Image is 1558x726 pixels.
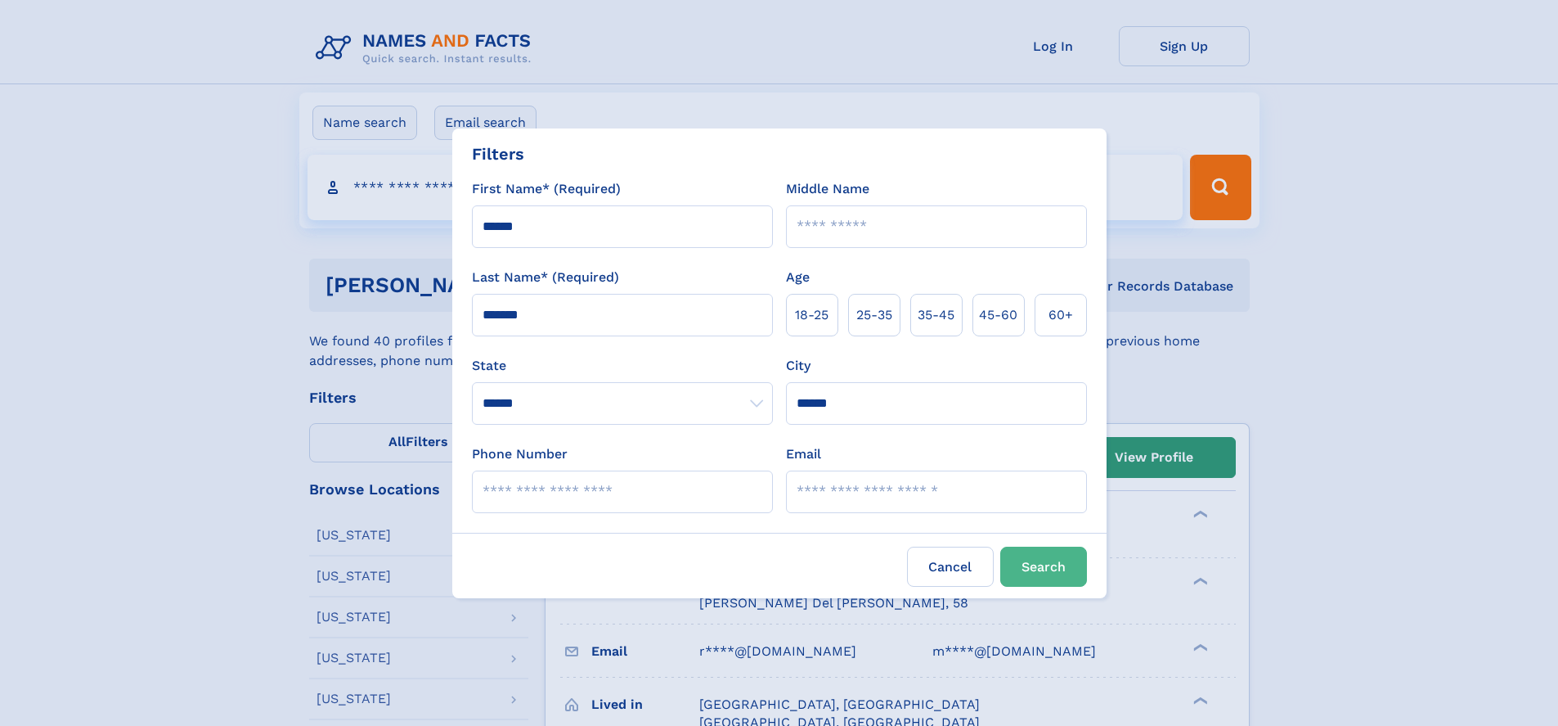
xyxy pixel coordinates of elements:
span: 45‑60 [979,305,1017,325]
label: Cancel [907,547,994,587]
label: First Name* (Required) [472,179,621,199]
label: Last Name* (Required) [472,268,619,287]
label: State [472,356,773,376]
label: City [786,356,810,376]
div: Filters [472,142,524,166]
label: Age [786,268,810,287]
label: Email [786,444,821,464]
span: 60+ [1048,305,1073,325]
label: Phone Number [472,444,568,464]
span: 25‑35 [856,305,892,325]
button: Search [1000,547,1087,587]
label: Middle Name [786,179,869,199]
span: 35‑45 [918,305,954,325]
span: 18‑25 [795,305,828,325]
